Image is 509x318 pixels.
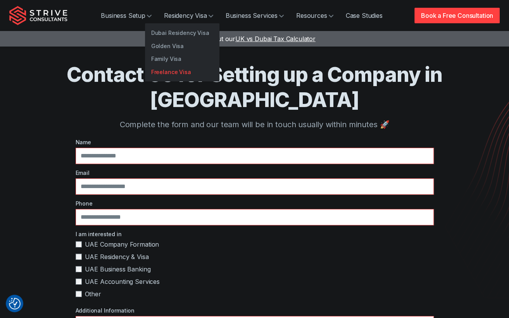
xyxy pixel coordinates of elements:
a: Dubai Residency Visa [145,26,219,40]
button: Consent Preferences [9,298,21,309]
span: Other [85,289,101,299]
label: Phone [76,199,434,207]
span: UAE Residency & Visa [85,252,149,261]
img: Revisit consent button [9,298,21,309]
a: Business Services [219,8,290,23]
input: UAE Business Banking [76,266,82,272]
a: Golden Visa [145,40,219,53]
p: Complete the form and our team will be in touch usually within minutes 🚀 [16,119,493,130]
input: UAE Residency & Visa [76,254,82,260]
span: UK vs Dubai Tax Calculator [235,35,316,43]
a: Freelance Visa [145,66,219,79]
span: UAE Accounting Services [85,277,160,286]
img: Strive Consultants [9,6,67,25]
a: Case Studies [340,8,389,23]
label: Additional Information [76,306,434,315]
a: Check out ourUK vs Dubai Tax Calculator [193,35,316,43]
a: Residency Visa [158,8,219,23]
a: Business Setup [95,8,158,23]
input: Other [76,291,82,297]
a: Book a Free Consultation [414,8,500,23]
input: UAE Company Formation [76,241,82,247]
label: Email [76,169,434,177]
a: Resources [290,8,340,23]
a: Family Visa [145,52,219,66]
span: UAE Business Banking [85,264,151,274]
label: I am interested in [76,230,434,238]
input: UAE Accounting Services [76,278,82,285]
span: UAE Company Formation [85,240,159,249]
label: Name [76,138,434,146]
h1: Contact Us for Setting up a Company in [GEOGRAPHIC_DATA] [16,62,493,112]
